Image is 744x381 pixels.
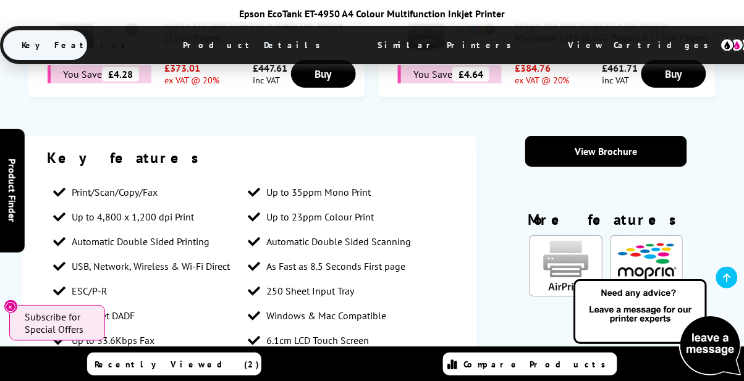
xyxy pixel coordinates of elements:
img: Open Live Chat window [571,277,744,379]
span: ESC/P-R [72,285,108,297]
img: AirPrint [530,235,602,296]
span: 6.1cm LCD Touch Screen [266,334,369,346]
span: £4.28 [102,67,139,82]
a: Buy [641,60,706,88]
span: Automatic Double Sided Scanning [266,235,411,248]
div: More features [525,210,687,235]
span: Subscribe for Special Offers [25,311,93,335]
a: View Brochure [525,136,687,167]
a: Compare Products [443,353,617,375]
span: Up to 4,800 x 1,200 dpi Print [72,211,194,223]
span: Recently Viewed (2) [95,359,260,370]
span: Key Features [3,30,151,60]
span: Up to 33.6Kbps Fax [72,334,154,346]
div: You Save [398,65,502,83]
span: ex VAT @ 20% [515,74,570,86]
div: You Save [48,65,151,83]
span: inc VAT [602,74,638,86]
span: As Fast as 8.5 Seconds First page [266,260,405,272]
span: Up to 35ppm Mono Print [266,186,371,198]
span: Windows & Mac Compatible [266,309,386,322]
span: Up to 23ppm Colour Print [266,211,374,223]
span: inc VAT [253,74,287,86]
span: Product Finder [6,159,19,222]
span: Print/Scan/Copy/Fax [72,186,158,198]
span: Product Details [164,30,345,60]
span: ex VAT @ 20% [164,74,219,86]
a: KeyFeatureModal85 [530,287,602,299]
span: Compare Products [463,359,613,370]
span: Similar Printers [359,30,536,60]
span: £4.64 [452,67,489,82]
span: Automatic Double Sided Printing [72,235,209,248]
button: Close [4,299,18,314]
a: Buy [291,60,356,88]
span: 250 Sheet Input Tray [266,285,354,297]
span: View Cartridges [550,29,739,61]
img: Mopria Certified [611,235,683,296]
div: Key features [47,148,452,167]
a: Recently Viewed (2) [87,353,261,375]
span: USB, Network, Wireless & Wi-Fi Direct [72,260,230,272]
